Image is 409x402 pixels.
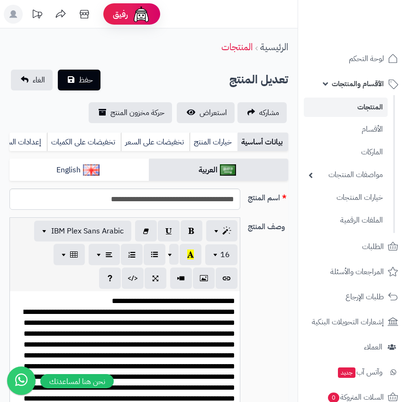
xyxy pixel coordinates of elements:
span: العملاء [364,340,382,354]
label: وصف المنتج [244,217,292,232]
span: حفظ [79,74,93,86]
a: تخفيضات على الكميات [47,133,121,152]
a: المنتجات [221,40,253,54]
img: English [83,164,100,176]
a: تخفيضات على السعر [121,133,190,152]
a: وآتس آبجديد [304,361,403,384]
img: ai-face.png [132,5,151,24]
a: مشاركه [237,102,287,123]
span: وآتس آب [337,366,382,379]
img: العربية [220,164,236,176]
h2: تعديل المنتج [229,70,288,89]
a: خيارات المنتجات [304,188,388,208]
label: اسم المنتج [244,188,292,204]
a: الرئيسية [260,40,288,54]
a: المراجعات والأسئلة [304,260,403,283]
a: العربية [149,159,288,182]
a: English [9,159,149,182]
span: إشعارات التحويلات البنكية [312,315,384,329]
a: الأقسام [304,119,388,140]
a: خيارات المنتج [190,133,237,152]
span: IBM Plex Sans Arabic [51,225,124,237]
a: إشعارات التحويلات البنكية [304,311,403,333]
a: العملاء [304,336,403,358]
a: الطلبات [304,235,403,258]
span: استعراض [200,107,227,118]
button: IBM Plex Sans Arabic [34,221,131,241]
a: الغاء [11,70,53,90]
span: الطلبات [362,240,384,253]
a: الماركات [304,142,388,162]
span: 16 [220,249,230,260]
span: حركة مخزون المنتج [110,107,164,118]
a: حركة مخزون المنتج [89,102,172,123]
button: 16 [205,244,237,265]
a: استعراض [177,102,235,123]
span: الغاء [33,74,45,86]
a: طلبات الإرجاع [304,286,403,308]
a: تحديثات المنصة [25,5,49,26]
a: بيانات أساسية [237,133,288,152]
span: طلبات الإرجاع [345,290,384,304]
a: المنتجات [304,98,388,117]
a: الملفات الرقمية [304,210,388,231]
span: لوحة التحكم [349,52,384,65]
span: الأقسام والمنتجات [332,77,384,90]
span: جديد [338,367,355,378]
span: مشاركه [259,107,279,118]
button: حفظ [58,70,100,90]
img: logo-2.png [345,27,400,46]
a: لوحة التحكم [304,47,403,70]
a: مواصفات المنتجات [304,165,388,185]
span: رفيق [113,9,128,20]
span: المراجعات والأسئلة [330,265,384,278]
